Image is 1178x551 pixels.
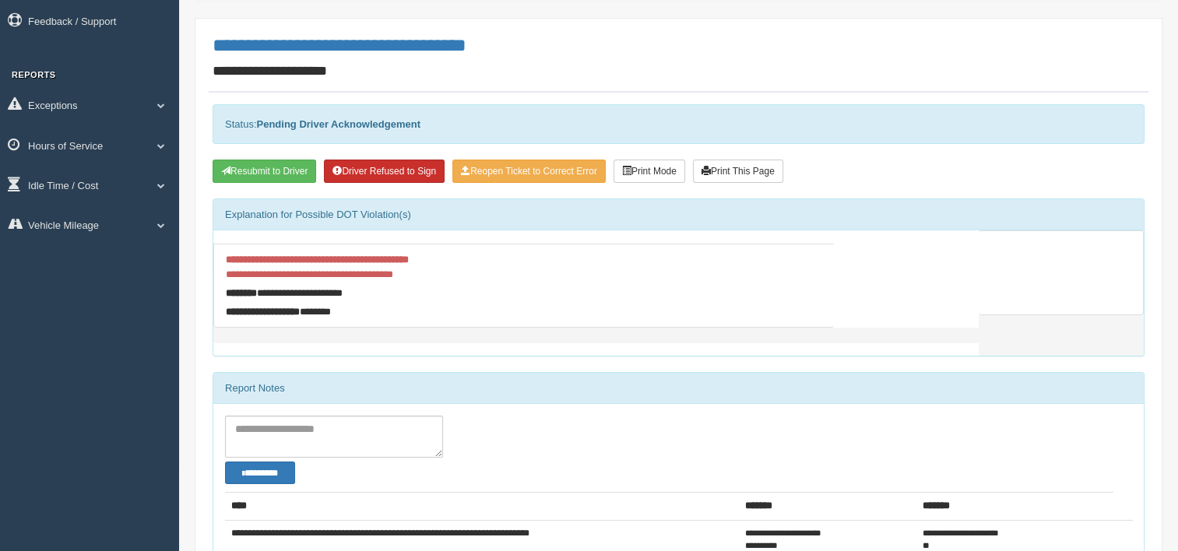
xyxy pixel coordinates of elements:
strong: Pending Driver Acknowledgement [256,118,420,130]
div: Report Notes [213,373,1144,404]
div: Status: [213,104,1145,144]
button: Resubmit To Driver [213,160,316,183]
button: Driver Refused to Sign [324,160,445,183]
div: Explanation for Possible DOT Violation(s) [213,199,1144,230]
button: Change Filter Options [225,462,295,485]
button: Print Mode [614,160,685,183]
button: Reopen Ticket [452,160,606,183]
button: Print This Page [693,160,783,183]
